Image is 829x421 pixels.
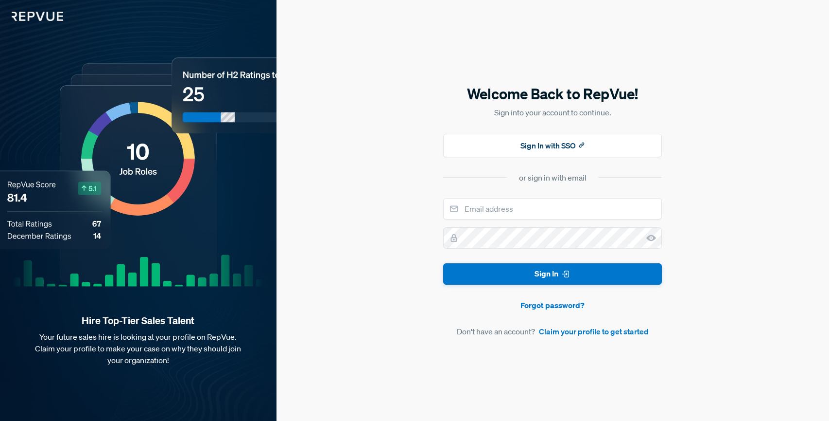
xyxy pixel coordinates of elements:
[443,84,662,104] h5: Welcome Back to RepVue!
[443,299,662,311] a: Forgot password?
[443,107,662,118] p: Sign into your account to continue.
[16,314,261,327] strong: Hire Top-Tier Sales Talent
[443,198,662,220] input: Email address
[443,263,662,285] button: Sign In
[519,172,587,183] div: or sign in with email
[539,326,649,337] a: Claim your profile to get started
[16,331,261,366] p: Your future sales hire is looking at your profile on RepVue. Claim your profile to make your case...
[443,134,662,157] button: Sign In with SSO
[443,326,662,337] article: Don't have an account?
